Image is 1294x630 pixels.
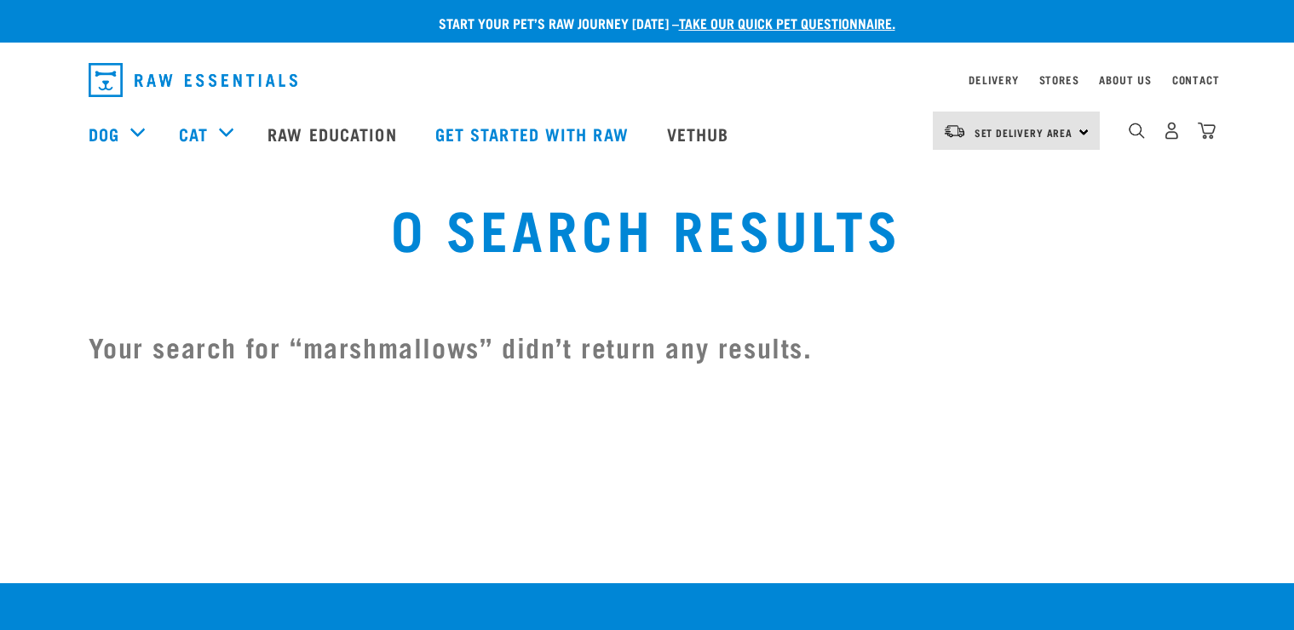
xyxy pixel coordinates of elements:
[246,197,1048,258] h1: 0 Search Results
[1198,122,1216,140] img: home-icon@2x.png
[89,63,297,97] img: Raw Essentials Logo
[1099,77,1151,83] a: About Us
[418,100,650,168] a: Get started with Raw
[75,56,1220,104] nav: dropdown navigation
[1039,77,1079,83] a: Stores
[969,77,1018,83] a: Delivery
[1129,123,1145,139] img: home-icon-1@2x.png
[943,123,966,139] img: van-moving.png
[250,100,417,168] a: Raw Education
[650,100,751,168] a: Vethub
[89,121,119,146] a: Dog
[89,326,1206,367] h2: Your search for “marshmallows” didn’t return any results.
[1172,77,1220,83] a: Contact
[679,19,895,26] a: take our quick pet questionnaire.
[1163,122,1181,140] img: user.png
[975,129,1073,135] span: Set Delivery Area
[179,121,208,146] a: Cat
